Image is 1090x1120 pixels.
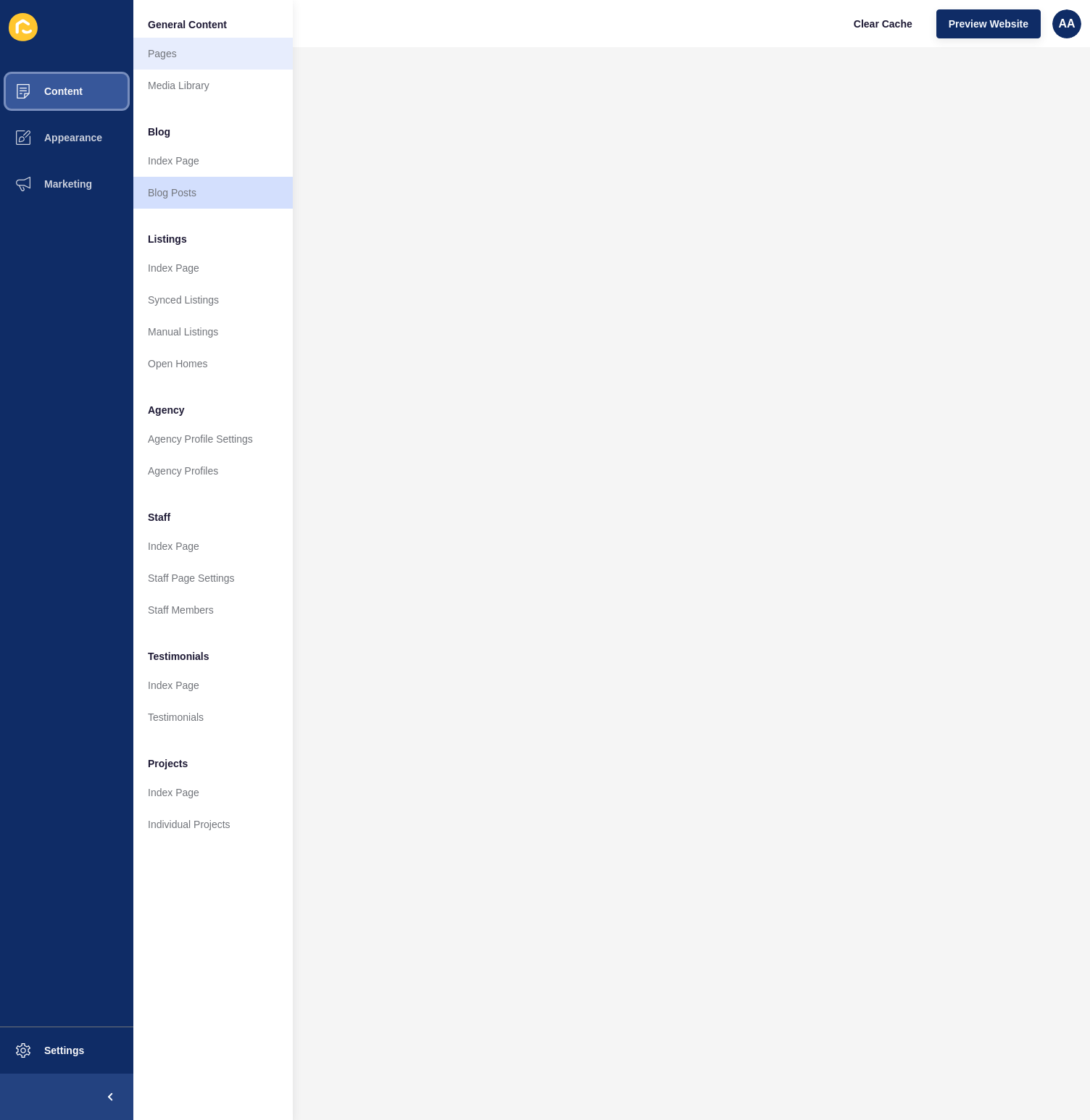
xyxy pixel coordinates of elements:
[133,70,293,101] a: Media Library
[133,316,293,348] a: Manual Listings
[133,701,293,733] a: Testimonials
[841,9,925,38] button: Clear Cache
[1058,17,1075,31] span: AA
[148,649,209,664] span: Testimonials
[133,423,293,455] a: Agency Profile Settings
[148,232,187,246] span: Listings
[133,562,293,594] a: Staff Page Settings
[133,284,293,316] a: Synced Listings
[148,510,170,525] span: Staff
[133,252,293,284] a: Index Page
[148,756,188,771] span: Projects
[133,530,293,562] a: Index Page
[133,594,293,626] a: Staff Members
[133,455,293,487] a: Agency Profiles
[148,17,227,32] span: General Content
[949,17,1028,31] span: Preview Website
[133,38,293,70] a: Pages
[133,348,293,380] a: Open Homes
[133,145,293,177] a: Index Page
[133,808,293,840] a: Individual Projects
[133,669,293,701] a: Index Page
[133,777,293,808] a: Index Page
[936,9,1041,38] button: Preview Website
[148,125,170,139] span: Blog
[148,403,185,417] span: Agency
[854,17,912,31] span: Clear Cache
[133,177,293,209] a: Blog Posts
